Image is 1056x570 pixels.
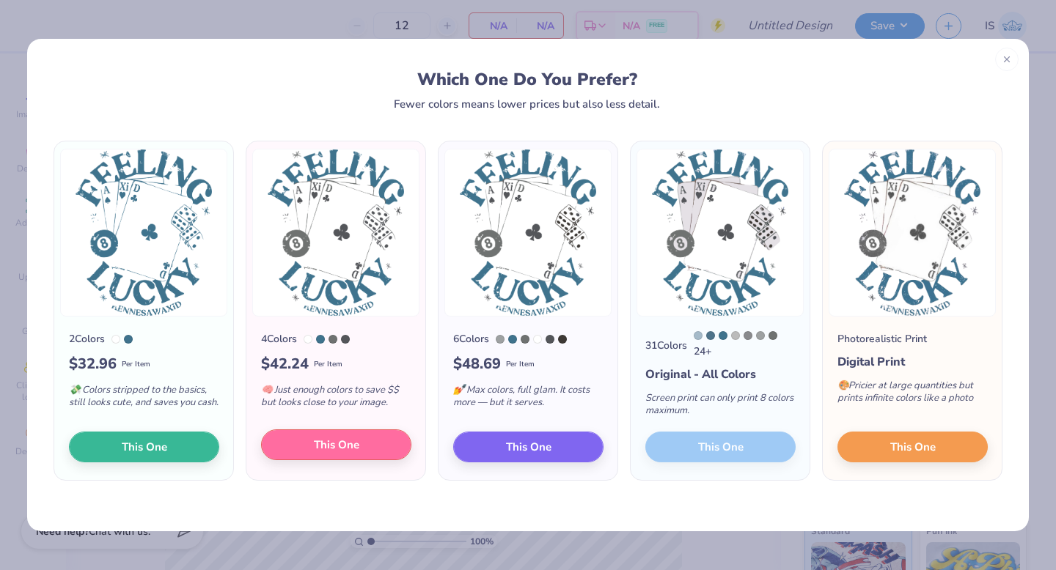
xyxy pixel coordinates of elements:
div: Fewer colors means lower prices but also less detail. [394,98,660,110]
div: Which One Do You Prefer? [67,70,988,89]
span: This One [122,439,167,456]
div: Just enough colors to save $$ but looks close to your image. [261,375,411,423]
div: Cool Gray 11 C [546,335,554,344]
span: This One [314,437,359,454]
div: 422 C [496,335,505,344]
button: This One [69,432,219,462]
button: This One [453,432,604,462]
img: 4 color option [252,149,419,317]
button: This One [261,429,411,460]
div: 424 C [329,335,337,344]
span: $ 32.96 [69,353,117,375]
div: 31 Colors [645,338,687,353]
span: $ 42.24 [261,353,309,375]
span: 💸 [69,383,81,396]
div: Colors stripped to the basics, still looks cute, and saves you cash. [69,375,219,423]
div: White [304,335,312,344]
img: Photorealistic preview [829,149,996,317]
div: 7698 C [508,335,517,344]
span: Per Item [314,359,342,370]
div: Max colors, full glam. It costs more — but it serves. [453,375,604,423]
span: 🎨 [837,379,849,392]
div: Black 7 C [558,335,567,344]
div: 5405 C [706,331,715,340]
button: This One [837,432,988,462]
span: 💅 [453,383,465,396]
div: Pricier at large quantities but prints infinite colors like a photo [837,371,988,419]
div: White [111,335,120,344]
div: 5435 C [694,331,703,340]
div: 7698 C [124,335,133,344]
div: 422 C [756,331,765,340]
div: Cool Gray 11 C [341,335,350,344]
div: White [533,335,542,344]
div: Cool Gray 8 C [744,331,752,340]
div: Screen print can only print 8 colors maximum. [645,383,796,432]
div: 424 C [769,331,777,340]
div: Digital Print [837,353,988,371]
div: Original - All Colors [645,366,796,383]
div: 7698 C [316,335,325,344]
span: This One [890,439,936,456]
div: 2 Colors [69,331,105,347]
span: Per Item [122,359,150,370]
div: Photorealistic Print [837,331,927,347]
span: 🧠 [261,383,273,396]
span: This One [506,439,551,456]
div: 24 + [694,331,796,359]
span: Per Item [506,359,535,370]
div: 6 Colors [453,331,489,347]
div: Cool Gray 4 C [731,331,740,340]
div: 424 C [521,335,529,344]
img: 2 color option [60,149,227,317]
div: 4 Colors [261,331,297,347]
img: 31 color option [637,149,804,317]
img: 6 color option [444,149,612,317]
div: 7698 C [719,331,727,340]
span: $ 48.69 [453,353,501,375]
